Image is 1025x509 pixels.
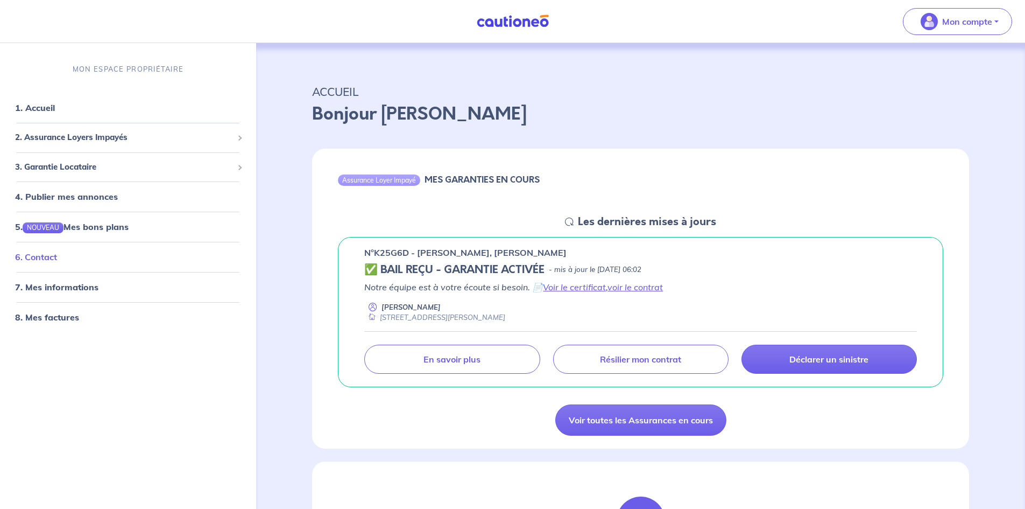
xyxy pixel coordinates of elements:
[364,345,540,374] a: En savoir plus
[364,281,917,294] p: Notre équipe est à votre écoute si besoin. 📄 ,
[789,354,868,365] p: Déclarer un sinistre
[425,175,540,185] h6: MES GARANTIES EN COURS
[600,354,681,365] p: Résilier mon contrat
[15,312,79,323] a: 8. Mes factures
[364,246,567,259] p: n°K25G6D - [PERSON_NAME], [PERSON_NAME]
[555,405,726,436] a: Voir toutes les Assurances en cours
[73,64,183,74] p: MON ESPACE PROPRIÉTAIRE
[338,175,420,185] div: Assurance Loyer Impayé
[364,263,917,276] div: state: CONTRACT-VALIDATED, Context: NEW,MAYBE-CERTIFICATE,RELATIONSHIP,LESSOR-DOCUMENTS
[903,8,1012,35] button: illu_account_valid_menu.svgMon compte
[312,82,969,101] p: ACCUEIL
[549,264,641,275] p: - mis à jour le [DATE] 06:02
[15,282,98,292] a: 7. Mes informations
[312,101,969,127] p: Bonjour [PERSON_NAME]
[4,186,252,207] div: 4. Publier mes annonces
[364,312,505,323] div: [STREET_ADDRESS][PERSON_NAME]
[381,302,441,312] p: [PERSON_NAME]
[553,345,729,374] a: Résilier mon contrat
[15,131,233,144] span: 2. Assurance Loyers Impayés
[4,216,252,238] div: 5.NOUVEAUMes bons plans
[578,215,716,228] h5: Les dernières mises à jours
[741,345,917,374] a: Déclarer un sinistre
[4,97,252,118] div: 1. Accueil
[15,221,129,232] a: 5.NOUVEAUMes bons plans
[4,306,252,328] div: 8. Mes factures
[4,276,252,298] div: 7. Mes informations
[423,354,480,365] p: En savoir plus
[4,246,252,268] div: 6. Contact
[4,127,252,148] div: 2. Assurance Loyers Impayés
[15,102,55,113] a: 1. Accueil
[15,161,233,173] span: 3. Garantie Locataire
[472,15,553,28] img: Cautioneo
[15,191,118,202] a: 4. Publier mes annonces
[607,282,663,292] a: voir le contrat
[364,263,545,276] h5: ✅ BAIL REÇU - GARANTIE ACTIVÉE
[543,282,606,292] a: Voir le certificat
[921,13,938,30] img: illu_account_valid_menu.svg
[942,15,992,28] p: Mon compte
[15,252,57,262] a: 6. Contact
[4,156,252,177] div: 3. Garantie Locataire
